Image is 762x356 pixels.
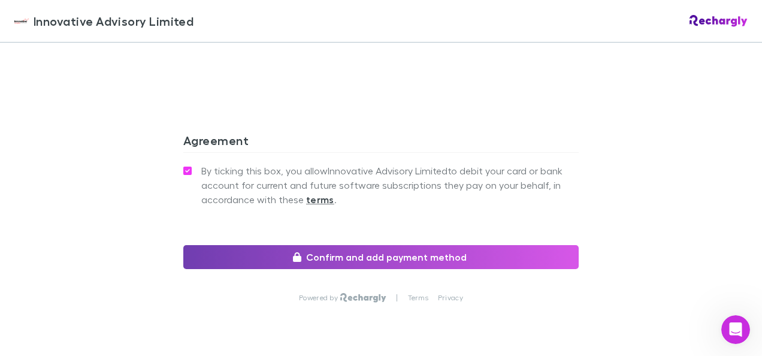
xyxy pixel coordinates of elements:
span: By ticking this box, you allow Innovative Advisory Limited to debit your card or bank account for... [201,164,579,207]
img: Rechargly Logo [690,15,748,27]
span: Innovative Advisory Limited [34,12,193,30]
button: Confirm and add payment method [183,245,579,269]
strong: terms [306,194,334,206]
p: | [396,293,398,303]
a: Privacy [438,293,463,303]
img: Rechargly Logo [340,293,386,303]
a: Terms [408,293,428,303]
p: Powered by [299,293,340,303]
img: Innovative Advisory Limited's Logo [14,14,29,28]
h3: Agreement [183,133,579,152]
iframe: Intercom live chat [721,315,750,344]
